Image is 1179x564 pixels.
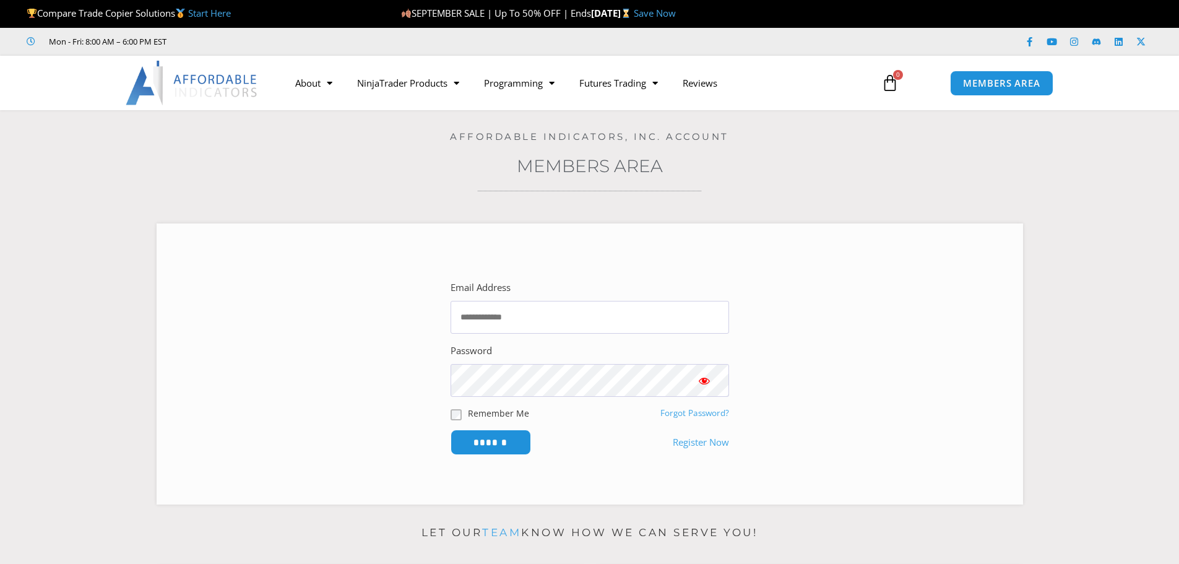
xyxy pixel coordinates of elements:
[517,155,663,176] a: Members Area
[157,523,1023,543] p: Let our know how we can serve you!
[472,69,567,97] a: Programming
[451,279,511,297] label: Email Address
[670,69,730,97] a: Reviews
[176,9,185,18] img: 🥇
[345,69,472,97] a: NinjaTrader Products
[283,69,867,97] nav: Menu
[621,9,631,18] img: ⌛
[893,70,903,80] span: 0
[567,69,670,97] a: Futures Trading
[450,131,729,142] a: Affordable Indicators, Inc. Account
[27,9,37,18] img: 🏆
[46,34,166,49] span: Mon - Fri: 8:00 AM – 6:00 PM EST
[963,79,1040,88] span: MEMBERS AREA
[401,7,591,19] span: SEPTEMBER SALE | Up To 50% OFF | Ends
[283,69,345,97] a: About
[634,7,676,19] a: Save Now
[863,65,917,101] a: 0
[402,9,411,18] img: 🍂
[660,407,729,419] a: Forgot Password?
[184,35,369,48] iframe: Customer reviews powered by Trustpilot
[27,7,231,19] span: Compare Trade Copier Solutions
[468,407,529,420] label: Remember Me
[482,526,521,539] a: team
[950,71,1053,96] a: MEMBERS AREA
[451,342,492,360] label: Password
[591,7,634,19] strong: [DATE]
[673,434,729,451] a: Register Now
[680,364,729,397] button: Show password
[188,7,231,19] a: Start Here
[126,61,259,105] img: LogoAI | Affordable Indicators – NinjaTrader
